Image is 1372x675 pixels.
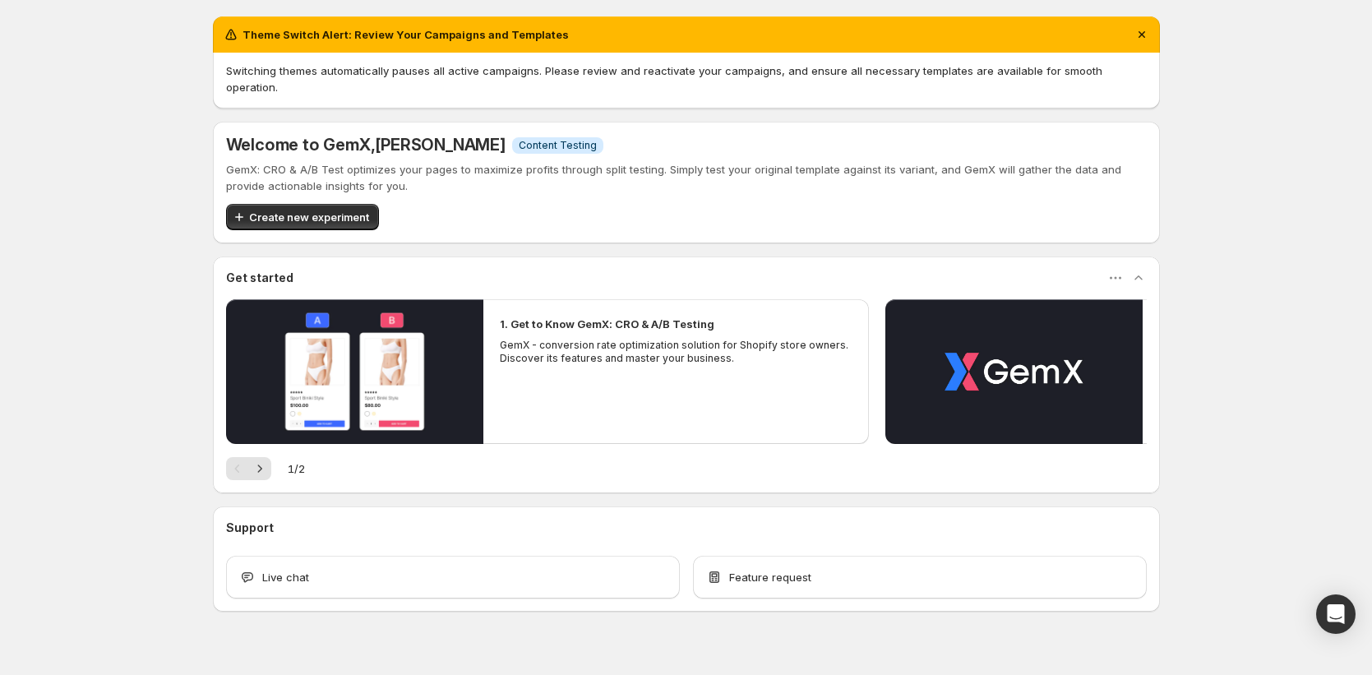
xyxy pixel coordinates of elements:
[500,316,714,332] h2: 1. Get to Know GemX: CRO & A/B Testing
[519,139,597,152] span: Content Testing
[249,209,369,225] span: Create new experiment
[226,299,483,444] button: Play video
[243,26,569,43] h2: Theme Switch Alert: Review Your Campaigns and Templates
[500,339,853,365] p: GemX - conversion rate optimization solution for Shopify store owners. Discover its features and ...
[226,161,1147,194] p: GemX: CRO & A/B Test optimizes your pages to maximize profits through split testing. Simply test ...
[248,457,271,480] button: Next
[226,457,271,480] nav: Pagination
[226,520,274,536] h3: Support
[226,204,379,230] button: Create new experiment
[729,569,811,585] span: Feature request
[226,64,1102,94] span: Switching themes automatically pauses all active campaigns. Please review and reactivate your cam...
[288,460,305,477] span: 1 / 2
[226,270,293,286] h3: Get started
[371,135,506,155] span: , [PERSON_NAME]
[262,569,309,585] span: Live chat
[1316,594,1356,634] div: Open Intercom Messenger
[226,135,506,155] h5: Welcome to GemX
[885,299,1143,444] button: Play video
[1130,23,1153,46] button: Dismiss notification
